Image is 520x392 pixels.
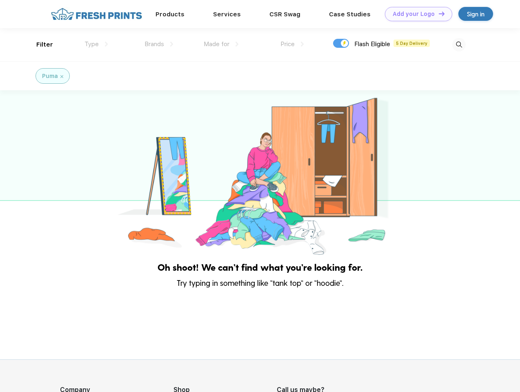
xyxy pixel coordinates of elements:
a: Services [213,11,241,18]
span: Type [84,40,99,48]
div: Filter [36,40,53,49]
span: Made for [204,40,229,48]
img: fo%20logo%202.webp [49,7,144,21]
img: dropdown.png [301,42,304,47]
span: Price [280,40,295,48]
span: Flash Eligible [354,40,390,48]
img: DT [439,11,444,16]
div: Add your Logo [393,11,435,18]
img: dropdown.png [236,42,238,47]
a: Products [156,11,184,18]
span: Brands [144,40,164,48]
span: 5 Day Delivery [393,40,430,47]
a: Sign in [458,7,493,21]
img: filter_cancel.svg [60,75,63,78]
img: desktop_search.svg [452,38,466,51]
div: Puma [42,72,58,80]
a: CSR Swag [269,11,300,18]
img: dropdown.png [170,42,173,47]
img: dropdown.png [105,42,108,47]
div: Sign in [467,9,484,19]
